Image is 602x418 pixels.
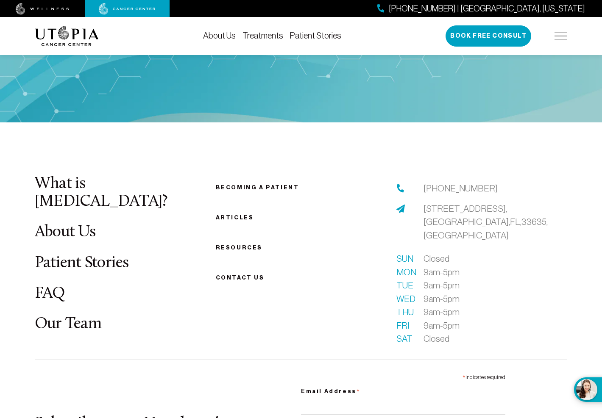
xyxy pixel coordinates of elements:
[35,285,65,302] a: FAQ
[424,279,460,292] span: 9am-5pm
[35,316,101,332] a: Our Team
[396,266,413,279] span: Mon
[424,252,449,266] span: Closed
[396,319,413,332] span: Fri
[396,332,413,346] span: Sat
[216,274,265,281] span: Contact us
[396,205,405,213] img: address
[424,305,460,319] span: 9am-5pm
[16,3,69,15] img: wellness
[242,31,283,40] a: Treatments
[396,279,413,292] span: Tue
[389,3,585,15] span: [PHONE_NUMBER] | [GEOGRAPHIC_DATA], [US_STATE]
[290,31,341,40] a: Patient Stories
[396,292,413,306] span: Wed
[35,224,95,241] a: About Us
[35,255,129,271] a: Patient Stories
[424,182,498,195] a: [PHONE_NUMBER]
[35,26,99,46] img: logo
[424,204,548,240] span: [STREET_ADDRESS], [GEOGRAPHIC_DATA], FL, 33635, [GEOGRAPHIC_DATA]
[216,244,262,251] a: Resources
[424,319,460,332] span: 9am-5pm
[35,176,167,210] a: What is [MEDICAL_DATA]?
[216,214,254,221] a: Articles
[446,25,531,47] button: Book Free Consult
[396,305,413,319] span: Thu
[203,31,236,40] a: About Us
[216,184,299,191] a: Becoming a patient
[377,3,585,15] a: [PHONE_NUMBER] | [GEOGRAPHIC_DATA], [US_STATE]
[555,33,567,39] img: icon-hamburger
[424,332,449,346] span: Closed
[396,184,405,193] img: phone
[301,370,505,382] div: indicates required
[301,382,505,398] label: Email Address
[99,3,156,15] img: cancer center
[424,202,567,242] a: [STREET_ADDRESS],[GEOGRAPHIC_DATA],FL,33635,[GEOGRAPHIC_DATA]
[396,252,413,266] span: Sun
[424,266,460,279] span: 9am-5pm
[424,292,460,306] span: 9am-5pm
